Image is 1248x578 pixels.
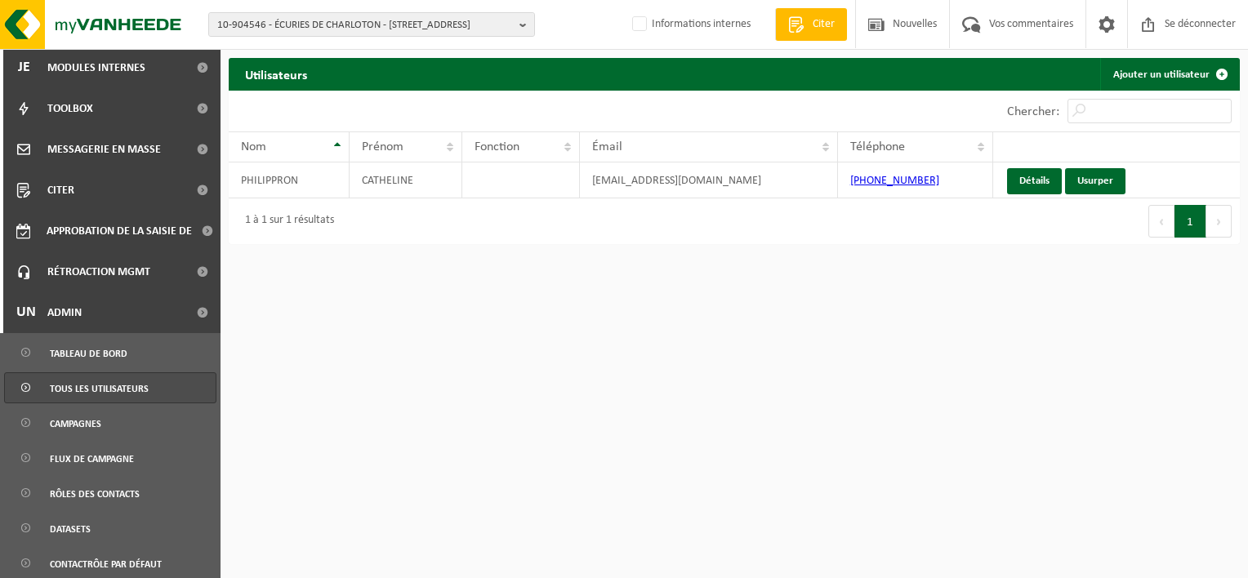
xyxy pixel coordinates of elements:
span: Messagerie en masse [47,129,161,170]
td: [EMAIL_ADDRESS][DOMAIN_NAME] [580,162,837,198]
span: Un [16,292,31,333]
label: Chercher: [1007,105,1059,118]
span: Citer [809,16,839,33]
a: Rôles des contacts [4,478,216,509]
span: Toolbox [47,88,93,129]
span: Je [16,47,31,88]
a: Détails [1007,168,1062,194]
span: Flux de campagne [50,443,134,474]
a: Datasets [4,513,216,544]
span: Prénom [362,140,403,153]
td: PHILIPPRON [229,162,350,198]
a: [PHONE_NUMBER] [850,175,939,187]
a: Ajouter un utilisateur [1100,58,1238,91]
button: Précédent [1148,205,1174,238]
span: Modules internes [47,47,145,88]
span: Tableau de bord [50,338,127,369]
td: CATHELINE [350,162,462,198]
span: Citer [47,170,74,211]
span: 10-904546 - ÉCURIES DE CHARLOTON - [STREET_ADDRESS] [217,13,513,38]
span: Émail [592,140,622,153]
span: Rôles des contacts [50,478,140,509]
span: Fonction [475,140,519,153]
a: Campagnes [4,407,216,438]
a: Flux de campagne [4,442,216,474]
span: Tous les utilisateurs [50,373,149,404]
span: Téléphone [850,140,905,153]
button: 1 [1174,205,1206,238]
span: Rétroaction MGMT [47,251,150,292]
a: Usurper [1065,168,1125,194]
h2: Utilisateurs [229,58,323,90]
a: Tableau de bord [4,337,216,368]
font: Ajouter un utilisateur [1113,69,1210,80]
span: Nom [241,140,266,153]
span: Approbation de la saisie de commande [47,211,194,251]
a: Citer [775,8,847,41]
span: Campagnes [50,408,101,439]
button: 10-904546 - ÉCURIES DE CHARLOTON - [STREET_ADDRESS] [208,12,535,37]
span: Admin [47,292,82,333]
button: Prochain [1206,205,1232,238]
div: 1 à 1 sur 1 résultats [237,207,334,236]
span: Datasets [50,514,91,545]
a: Tous les utilisateurs [4,372,216,403]
label: Informations internes [629,12,751,37]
